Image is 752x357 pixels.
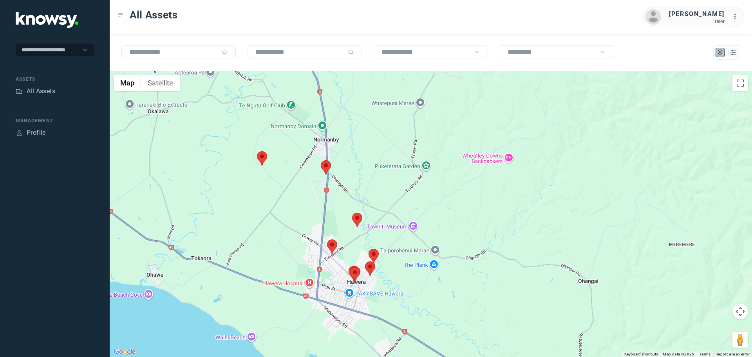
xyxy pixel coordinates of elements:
[732,12,742,21] div: :
[130,8,178,22] span: All Assets
[669,19,725,24] div: User
[16,128,46,138] a: ProfileProfile
[732,12,742,22] div: :
[118,12,123,18] div: Toggle Menu
[717,49,724,56] div: Map
[732,304,748,319] button: Map camera controls
[27,128,46,138] div: Profile
[16,12,78,28] img: Application Logo
[348,49,354,55] div: Search
[222,49,228,55] div: Search
[141,75,180,91] button: Show satellite imagery
[624,352,658,357] button: Keyboard shortcuts
[114,75,141,91] button: Show street map
[733,13,741,19] tspan: ...
[27,87,55,96] div: All Assets
[699,352,711,356] a: Terms (opens in new tab)
[730,49,737,56] div: List
[16,117,94,124] div: Management
[16,129,23,136] div: Profile
[16,76,94,83] div: Assets
[112,347,137,357] img: Google
[16,88,23,95] div: Assets
[16,87,55,96] a: AssetsAll Assets
[732,75,748,91] button: Toggle fullscreen view
[645,9,661,25] img: avatar.png
[112,347,137,357] a: Open this area in Google Maps (opens a new window)
[663,352,694,356] span: Map data ©2025
[732,332,748,348] button: Drag Pegman onto the map to open Street View
[716,352,750,356] a: Report a map error
[669,9,725,19] div: [PERSON_NAME]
